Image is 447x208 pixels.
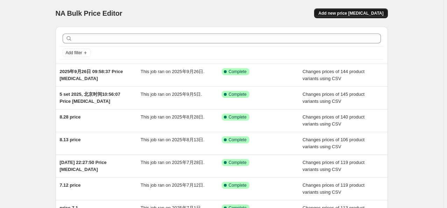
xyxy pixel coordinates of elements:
[141,69,205,74] span: This job ran on 2025年9月26日.
[318,10,383,16] span: Add new price [MEDICAL_DATA]
[60,160,107,172] span: [DATE] 22:27:50 Price [MEDICAL_DATA]
[60,92,120,104] span: 5 set 2025, 北京时间10:56:07 Price [MEDICAL_DATA]
[229,160,247,165] span: Complete
[303,137,364,149] span: Changes prices of 106 product variants using CSV
[141,160,205,165] span: This job ran on 2025年7月28日.
[141,182,205,188] span: This job ran on 2025年7月12日.
[303,92,364,104] span: Changes prices of 145 product variants using CSV
[303,114,364,127] span: Changes prices of 140 product variants using CSV
[60,137,81,142] span: 8.13 price
[63,49,91,57] button: Add filter
[303,182,364,195] span: Changes prices of 119 product variants using CSV
[229,182,247,188] span: Complete
[56,9,122,17] span: NA Bulk Price Editor
[229,114,247,120] span: Complete
[141,137,205,142] span: This job ran on 2025年8月13日.
[60,182,81,188] span: 7.12 price
[303,69,364,81] span: Changes prices of 144 product variants using CSV
[229,137,247,143] span: Complete
[141,114,205,120] span: This job ran on 2025年8月28日.
[141,92,202,97] span: This job ran on 2025年9月5日.
[314,8,388,18] button: Add new price [MEDICAL_DATA]
[303,160,364,172] span: Changes prices of 119 product variants using CSV
[66,50,82,56] span: Add filter
[229,69,247,74] span: Complete
[229,92,247,97] span: Complete
[60,114,81,120] span: 8.28 price
[60,69,123,81] span: 2025年9月26日 09:58:37 Price [MEDICAL_DATA]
